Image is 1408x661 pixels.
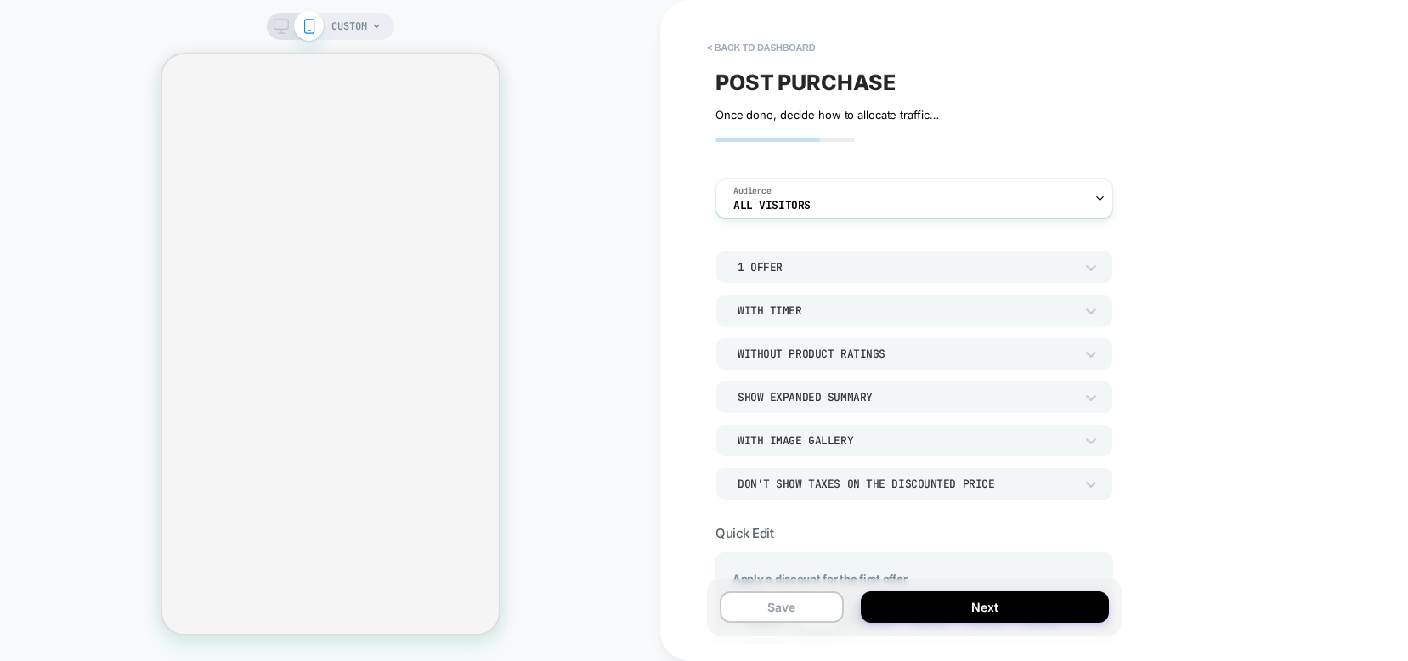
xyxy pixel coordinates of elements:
button: Next [861,591,1109,623]
span: CUSTOM [331,13,367,40]
span: Audience [733,185,772,197]
span: Quick Edit [715,525,773,541]
div: With Image Gallery [738,433,1074,448]
div: With Timer [738,303,1074,318]
div: Show Expanded Summary [738,390,1074,404]
div: Don't show taxes on the discounted price [738,477,1074,491]
span: Apply a discount for the first offer [732,572,1096,585]
span: All Visitors [733,200,811,212]
button: Save [720,591,844,623]
div: Without Product Ratings [738,347,1074,361]
button: < back to dashboard [698,34,823,61]
div: 1 Offer [738,260,1074,274]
